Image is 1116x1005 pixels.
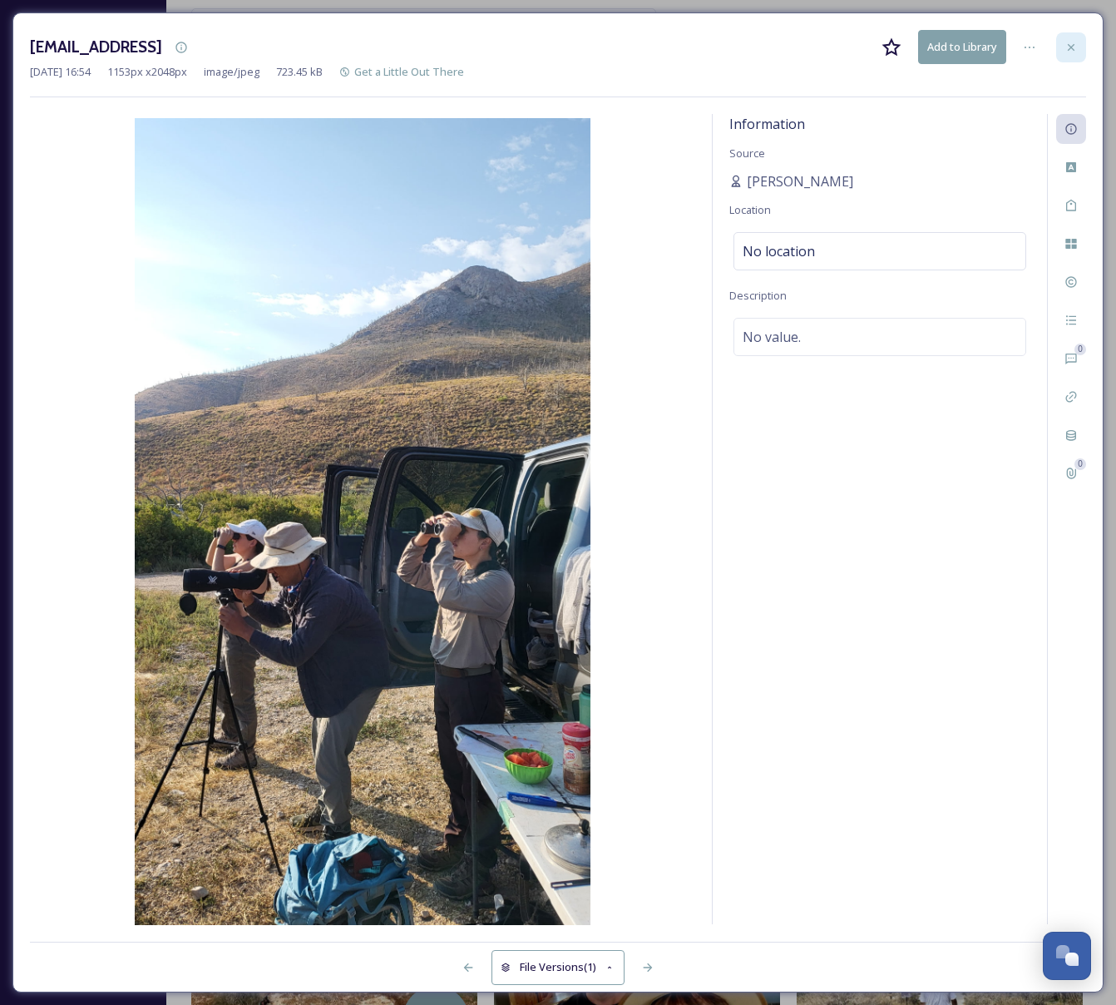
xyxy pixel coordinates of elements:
[1074,344,1086,355] div: 0
[729,115,805,133] span: Information
[354,64,464,79] span: Get a Little Out There
[1043,932,1091,980] button: Open Chat
[743,327,801,347] span: No value.
[743,241,815,261] span: No location
[30,64,91,80] span: [DATE] 16:54
[1074,458,1086,470] div: 0
[276,64,323,80] span: 723.45 kB
[204,64,259,80] span: image/jpeg
[747,171,853,191] span: [PERSON_NAME]
[30,118,695,928] img: Shelleylporter%40gmail.com-2009253966156230537.jpeg
[918,30,1006,64] button: Add to Library
[30,35,162,59] h3: [EMAIL_ADDRESS]
[729,146,765,161] span: Source
[491,950,625,984] button: File Versions(1)
[729,202,771,217] span: Location
[729,288,787,303] span: Description
[107,64,187,80] span: 1153 px x 2048 px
